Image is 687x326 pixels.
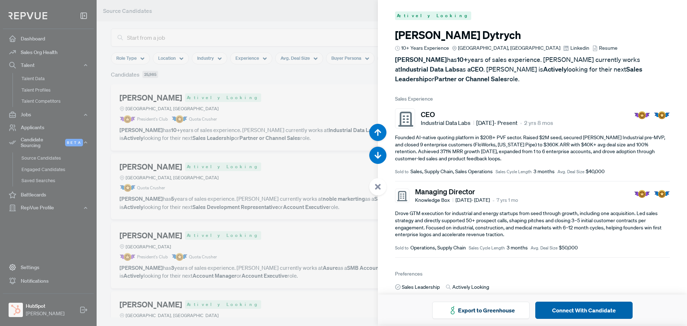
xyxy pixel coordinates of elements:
[520,118,522,127] article: •
[395,55,670,84] p: has years of sales experience. [PERSON_NAME] currently works at as a . [PERSON_NAME] is looking f...
[452,283,489,291] span: Actively Looking
[395,29,670,42] h3: [PERSON_NAME] Dytrych
[432,302,530,319] button: Export to Greenhouse
[395,271,423,277] span: Preferences
[570,44,589,52] span: Linkedin
[599,44,618,52] span: Resume
[410,168,493,175] span: Sales, Supply Chain, Sales Operations
[563,44,589,52] a: Linkedin
[410,244,466,252] span: Operations, Supply Chain
[592,44,618,52] a: Resume
[434,75,507,83] strong: Partner or Channel Sales
[543,65,567,73] strong: Actively
[415,196,453,204] span: Knowledge Box
[496,169,532,175] span: Sales Cycle Length
[395,95,670,103] span: Sales Experience
[634,190,650,198] img: President Badge
[535,302,633,319] button: Connect With Candidate
[559,244,578,252] span: $50,000
[634,111,650,119] img: President Badge
[395,210,670,238] p: Drove GTM execution for industrial and energy startups from seed through growth, including one ac...
[492,196,494,204] article: •
[524,118,553,127] span: 2 yrs 8 mos
[395,169,409,175] span: Sold to
[400,65,459,73] strong: Industrial Data Labs
[507,244,528,252] span: 3 months
[476,118,517,127] span: [DATE] - Present
[654,111,670,119] img: Quota Badge
[395,134,670,162] p: Founded AI-native quoting platform in $20B+ PVF sector. Raised $2M seed, secured [PERSON_NAME] In...
[395,245,409,251] span: Sold to
[497,196,518,204] span: 7 yrs 1 mo
[455,196,490,204] span: [DATE] - [DATE]
[402,283,440,291] span: Sales Leadership
[531,245,557,251] span: Avg. Deal Size
[395,11,471,20] span: Actively Looking
[557,169,584,175] span: Avg. Deal Size
[421,118,474,127] span: Industrial Data Labs
[586,168,605,175] span: $40,000
[458,44,560,52] span: [GEOGRAPHIC_DATA], [GEOGRAPHIC_DATA]
[469,245,505,251] span: Sales Cycle Length
[421,110,553,118] h5: CEO
[457,55,468,64] strong: 10+
[395,55,447,64] strong: [PERSON_NAME]
[415,187,518,196] h5: Managing Director
[533,168,555,175] span: 3 months
[401,44,449,52] span: 10+ Years Experience
[471,65,483,73] strong: CEO
[654,190,670,198] img: Quota Badge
